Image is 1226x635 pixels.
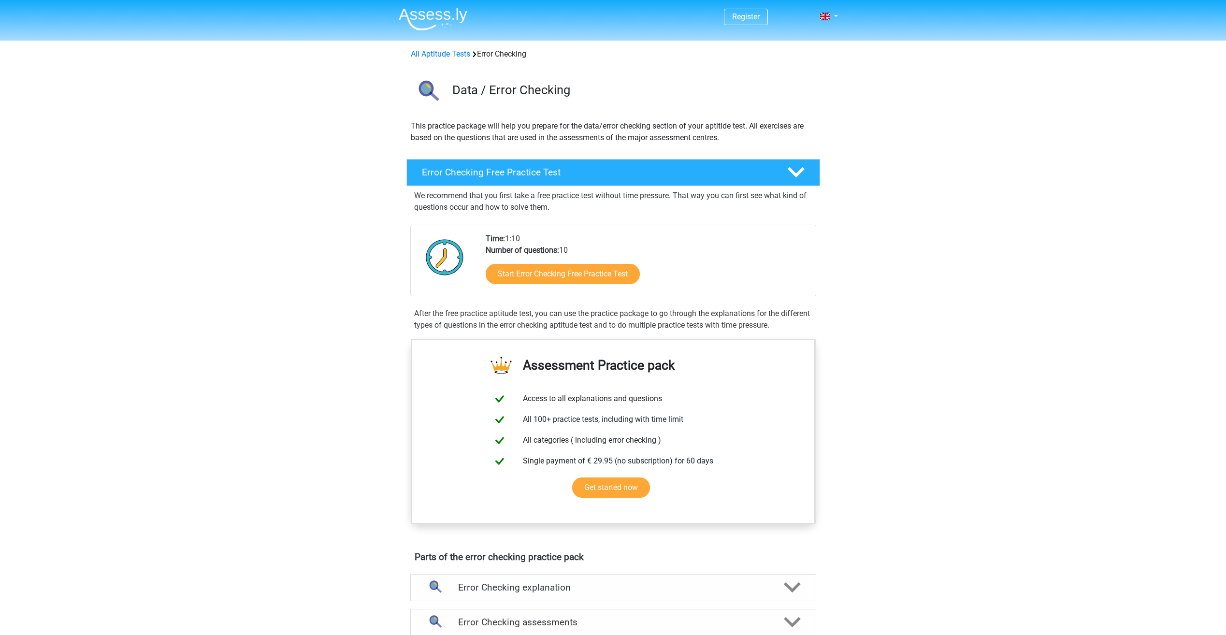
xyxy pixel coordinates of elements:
[478,233,815,296] div: 1:10 10
[486,264,640,284] a: Start Error Checking Free Practice Test
[414,190,812,213] p: We recommend that you first take a free practice test without time pressure. That way you can fir...
[407,72,448,113] img: error checking
[732,12,760,21] a: Register
[410,308,816,331] div: After the free practice aptitude test, you can use the practice package to go through the explana...
[411,49,470,58] a: All Aptitude Tests
[422,575,447,600] img: error checking explanations
[458,617,768,628] h4: Error Checking assessments
[399,8,467,30] img: Assessly
[407,48,820,60] div: Error Checking
[422,610,447,635] img: error checking assessments
[458,582,768,593] h4: Error Checking explanation
[415,551,812,563] h4: Parts of the error checking practice pack
[452,83,812,98] h3: Data / Error Checking
[406,574,820,601] a: explanations Error Checking explanation
[486,245,559,255] b: Number of questions:
[486,234,505,243] b: Time:
[420,233,469,281] img: Clock
[411,120,816,144] p: This practice package will help you prepare for the data/error checking section of your aptitide ...
[422,167,772,178] h4: Error Checking Free Practice Test
[572,477,650,498] a: Get started now
[403,159,824,186] a: Error Checking Free Practice Test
